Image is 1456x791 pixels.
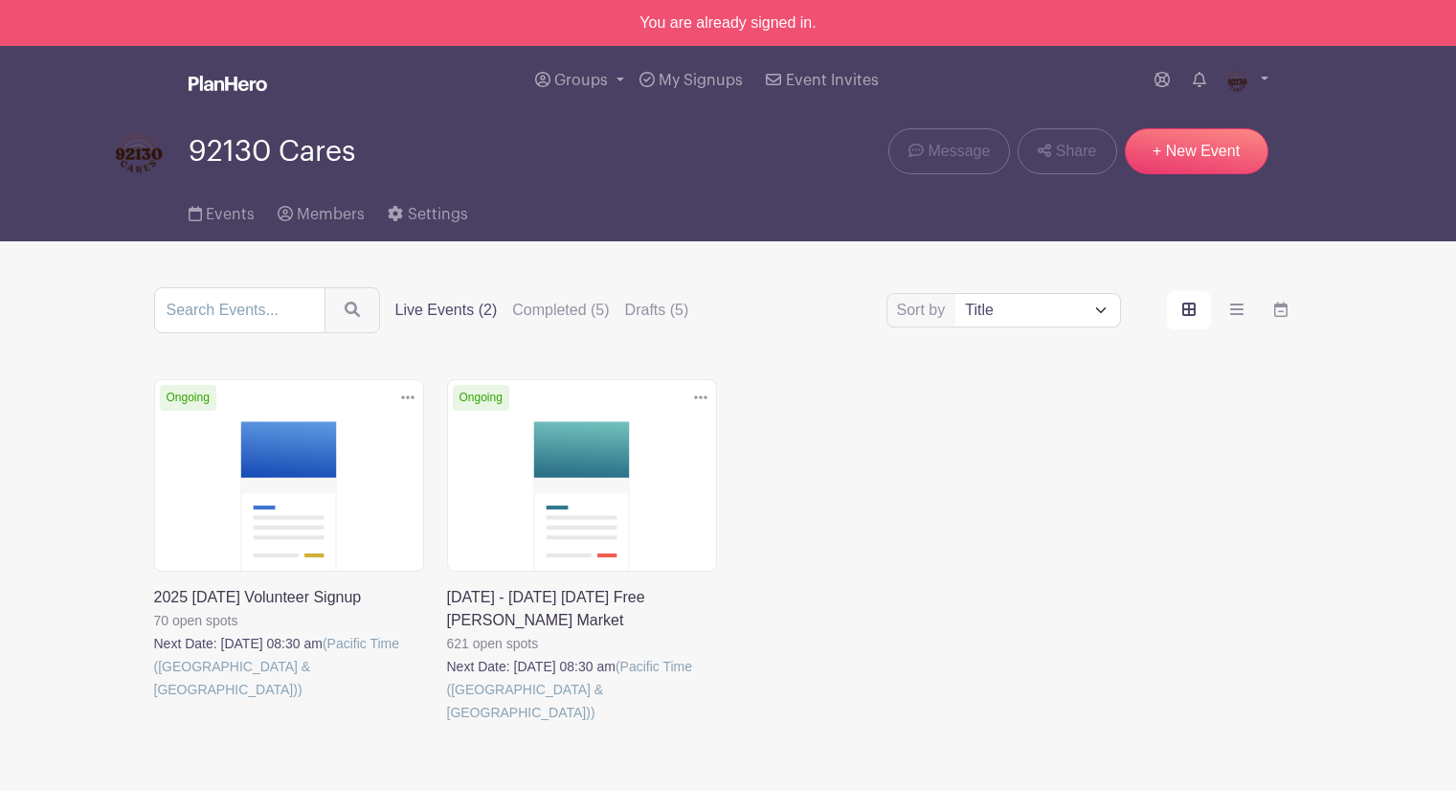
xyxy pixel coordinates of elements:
[786,73,879,88] span: Event Invites
[659,73,743,88] span: My Signups
[888,128,1010,174] a: Message
[512,299,609,322] label: Completed (5)
[408,207,468,222] span: Settings
[206,207,255,222] span: Events
[527,46,632,115] a: Groups
[1167,291,1303,329] div: order and view
[897,299,952,322] label: Sort by
[554,73,608,88] span: Groups
[154,287,325,333] input: Search Events...
[395,299,498,322] label: Live Events (2)
[395,299,689,322] div: filters
[297,207,365,222] span: Members
[189,180,255,241] a: Events
[189,136,355,168] span: 92130 Cares
[1018,128,1116,174] a: Share
[625,299,689,322] label: Drafts (5)
[632,46,750,115] a: My Signups
[1125,128,1268,174] a: + New Event
[189,76,267,91] img: logo_white-6c42ec7e38ccf1d336a20a19083b03d10ae64f83f12c07503d8b9e83406b4c7d.svg
[758,46,885,115] a: Event Invites
[388,180,467,241] a: Settings
[1056,140,1097,163] span: Share
[928,140,990,163] span: Message
[278,180,365,241] a: Members
[1221,65,1252,96] img: Untitled-Artwork%20(4).png
[108,123,166,180] img: 92130Cares_Logo_(1).png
